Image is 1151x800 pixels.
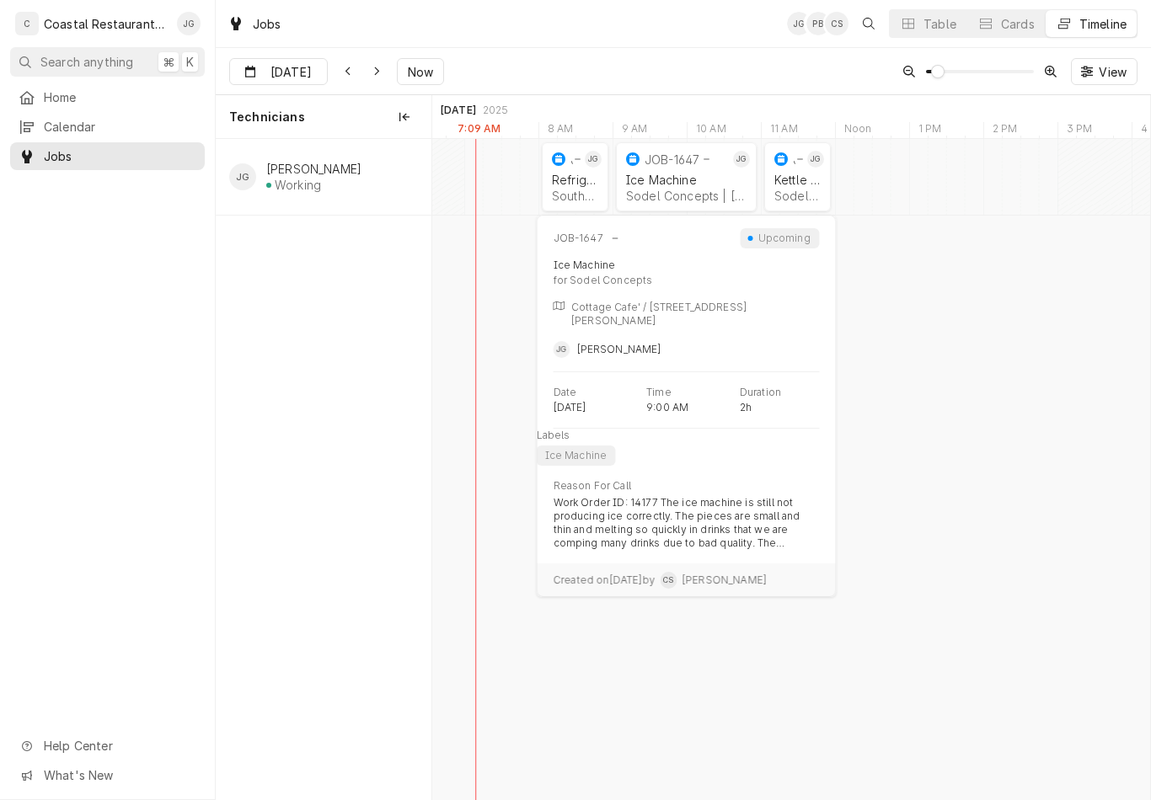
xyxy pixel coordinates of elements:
button: Now [397,58,444,85]
div: Table [923,15,956,33]
div: Technicians column. SPACE for context menu [216,95,431,139]
div: 8 AM [538,122,582,141]
span: View [1095,63,1130,81]
div: JOB-1643 [793,152,795,167]
span: Home [44,88,196,106]
div: Kettle Repair [774,173,821,187]
div: Ice Machine [543,449,609,462]
div: JG [177,12,201,35]
div: Timeline [1079,15,1127,33]
div: Working [275,178,321,192]
div: [DATE] [441,104,476,117]
div: [PERSON_NAME] [266,162,361,176]
div: James Gatton's Avatar [554,341,570,358]
div: JG [554,341,570,358]
div: 2025 [483,104,509,117]
div: Sodel Concepts | [PERSON_NAME][GEOGRAPHIC_DATA], 19930 [774,189,821,203]
div: James Gatton's Avatar [733,151,750,168]
label: 7:09 AM [458,122,501,136]
button: View [1071,58,1138,85]
div: Chris Sockriter's Avatar [660,572,677,589]
div: left [216,139,431,800]
span: Technicians [229,109,305,125]
div: 10 AM [687,122,735,141]
p: 2h [740,401,752,414]
span: Calendar [44,118,196,136]
div: 3 PM [1057,122,1101,141]
div: James Gatton's Avatar [787,12,811,35]
div: JG [733,151,750,168]
div: 1 PM [909,122,950,141]
div: JOB-1646 [570,152,573,167]
div: 11 AM [761,122,806,141]
p: [DATE] [554,401,586,414]
span: Search anything [40,53,133,71]
div: Upcoming [756,232,813,245]
div: JG [787,12,811,35]
div: JG [585,151,602,168]
button: Search anything⌘K [10,47,205,77]
a: Calendar [10,113,205,141]
span: Created on [DATE] by [554,573,656,587]
div: JG [229,163,256,190]
span: [PERSON_NAME] [682,573,766,587]
p: Date [554,386,577,399]
p: 9:00 AM [646,401,688,414]
button: Open search [855,10,882,37]
button: [DATE] [229,58,328,85]
div: for Sodel Concepts [554,274,820,287]
span: K [186,53,194,71]
div: C [15,12,39,35]
div: Noon [835,122,881,141]
div: CS [660,572,677,589]
div: Chris Sockriter's Avatar [825,12,849,35]
span: Jobs [44,147,196,165]
div: PB [806,12,830,35]
div: Sodel Concepts | [PERSON_NAME][GEOGRAPHIC_DATA], 19930 [626,189,747,203]
span: What's New [44,766,195,784]
span: ⌘ [163,53,174,71]
div: James Gatton's Avatar [177,12,201,35]
div: James Gatton's Avatar [585,151,602,168]
div: Ice Machine [626,173,747,187]
div: 2 PM [983,122,1026,141]
div: Refrigeration [552,173,598,187]
span: [PERSON_NAME] [577,343,661,355]
div: Cards [1001,15,1035,33]
div: JOB-1647 [554,232,603,245]
div: Southern [US_STATE] Brewing Company | [GEOGRAPHIC_DATA], 19971 [552,189,598,203]
div: 9 AM [613,122,656,141]
div: normal [432,139,1150,800]
div: Phill Blush's Avatar [806,12,830,35]
div: JOB-1647 [645,152,699,167]
p: Work Order ID: 14177 The ice machine is still not producing ice correctly. The pieces are small a... [554,496,820,550]
div: CS [825,12,849,35]
div: JG [807,151,824,168]
div: James Gatton's Avatar [229,163,256,190]
a: Jobs [10,142,205,170]
a: Go to Help Center [10,732,205,760]
p: Labels [537,429,570,442]
span: Now [404,63,436,81]
a: Go to What's New [10,761,205,789]
div: Ice Machine [554,259,616,272]
p: Duration [740,386,781,399]
p: Reason For Call [554,479,631,493]
p: Time [646,386,672,399]
span: Help Center [44,737,195,755]
div: James Gatton's Avatar [807,151,824,168]
div: Coastal Restaurant Repair [44,15,168,33]
p: Cottage Cafe' / [STREET_ADDRESS][PERSON_NAME] [571,301,820,328]
a: Home [10,83,205,111]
